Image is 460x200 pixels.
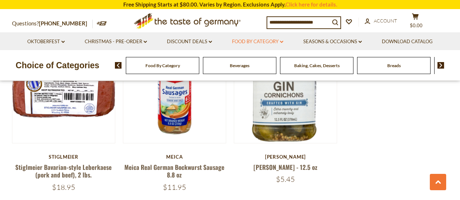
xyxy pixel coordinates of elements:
a: Food By Category [145,63,180,68]
a: Baking, Cakes, Desserts [294,63,340,68]
div: [PERSON_NAME] [234,154,337,160]
span: Account [374,18,397,24]
a: Seasons & Occasions [303,38,362,46]
a: Download Catalog [382,38,433,46]
p: Questions? [12,19,93,28]
div: Meica [123,154,227,160]
button: $0.00 [405,13,427,31]
a: Christmas - PRE-ORDER [85,38,147,46]
img: Meica Real German Bockwurst Sausage 8.8 oz [123,40,226,143]
a: Account [365,17,397,25]
a: Meica Real German Bockwurst Sausage 8.8 oz [124,163,224,179]
span: $18.95 [52,183,75,192]
a: Click here for details. [285,1,337,8]
a: Food By Category [232,38,283,46]
a: Breads [387,63,401,68]
span: $5.45 [276,175,295,184]
a: [PHONE_NUMBER] [39,20,87,26]
img: Kuehne Gin Cornichons - 12.5 oz [234,40,337,143]
img: next arrow [437,62,444,69]
a: [PERSON_NAME] - 12.5 oz [253,163,317,172]
img: previous arrow [115,62,122,69]
a: Beverages [230,63,249,68]
img: Stiglmeier Bavarian-style Leberkaese (pork and beef), 2 lbs. [12,40,115,143]
a: Oktoberfest [27,38,65,46]
a: Stiglmeier Bavarian-style Leberkaese (pork and beef), 2 lbs. [15,163,112,179]
span: $11.95 [163,183,186,192]
span: $0.00 [410,23,423,28]
div: Stiglmeier [12,154,116,160]
a: Discount Deals [167,38,212,46]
